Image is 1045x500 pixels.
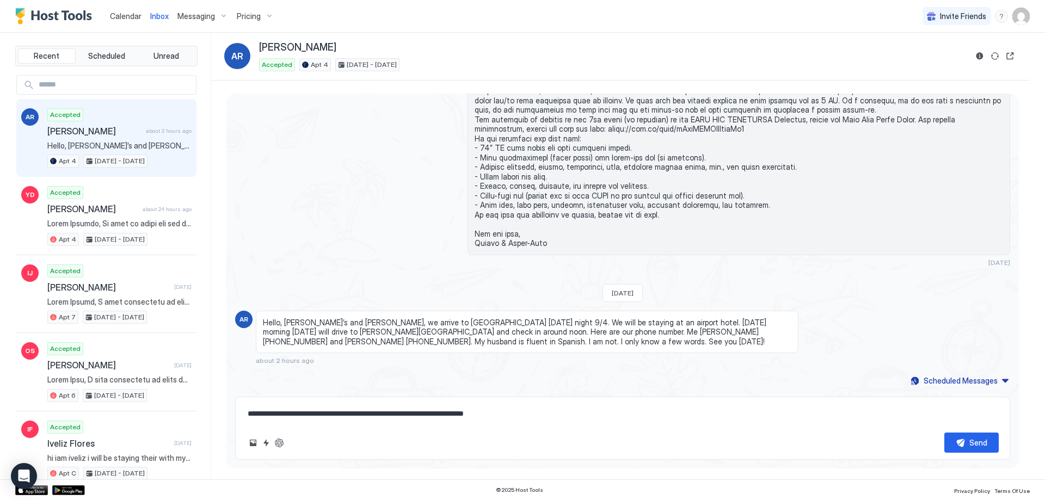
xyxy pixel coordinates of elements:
span: [DATE] [988,258,1010,267]
span: Apt 4 [59,156,76,166]
a: Privacy Policy [954,484,990,496]
a: Calendar [110,10,142,22]
span: [DATE] [174,283,192,291]
span: © 2025 Host Tools [496,486,543,493]
button: Quick reply [260,436,273,449]
span: YD [26,190,35,200]
span: hi iam iveliz i will be staying their with my family. thank you [47,453,192,463]
a: App Store [15,485,48,495]
div: Scheduled Messages [924,375,998,386]
span: [DATE] - [DATE] [94,312,144,322]
span: [PERSON_NAME] [47,126,142,137]
span: AR [239,314,248,324]
span: Accepted [50,110,81,120]
span: [PERSON_NAME] [259,41,336,54]
span: Inbox [150,11,169,21]
button: ChatGPT Auto Reply [273,436,286,449]
span: Accepted [50,422,81,432]
span: IJ [27,268,33,278]
span: about 2 hours ago [256,356,314,365]
span: AR [231,50,243,63]
div: Send [969,437,987,448]
button: Recent [18,48,76,64]
span: Lorem Ipsumdol, Si amet consectetu ad elits doeiusmod, tempori utlabor et dolo magn al eni ADMI V... [475,67,1003,248]
span: about 2 hours ago [146,127,192,134]
span: Privacy Policy [954,487,990,494]
span: Accepted [50,344,81,354]
span: [DATE] - [DATE] [95,156,145,166]
button: Sync reservation [988,50,1001,63]
span: Invite Friends [940,11,986,21]
span: [PERSON_NAME] [47,282,170,293]
span: Recent [34,51,59,61]
span: Apt 7 [59,312,76,322]
span: [PERSON_NAME] [47,203,138,214]
button: Upload image [247,436,260,449]
a: Google Play Store [52,485,85,495]
span: Accepted [262,60,292,70]
a: Terms Of Use [994,484,1030,496]
span: Apt C [59,468,76,478]
span: [DATE] - [DATE] [347,60,397,70]
span: Lorem Ipsumd, S amet consectetu ad elits doeiusmod. Tempo, in utlabo et dolor mag ali enimadmi ve... [47,297,192,307]
span: Calendar [110,11,142,21]
span: AR [26,112,34,122]
button: Reservation information [973,50,986,63]
span: [DATE] - [DATE] [95,468,145,478]
span: [DATE] [612,289,634,297]
a: Inbox [150,10,169,22]
button: Unread [137,48,195,64]
div: Open Intercom Messenger [11,463,37,489]
span: Iveliz Flores [47,438,170,449]
span: [DATE] - [DATE] [95,234,145,244]
button: Open reservation [1004,50,1017,63]
span: Hello, [PERSON_NAME]’s and [PERSON_NAME], we arrive to [GEOGRAPHIC_DATA] [DATE] night 9/4. We wil... [47,141,192,151]
span: Accepted [50,266,81,276]
span: [DATE] - [DATE] [94,391,144,400]
span: IF [27,424,33,434]
span: [DATE] [174,440,192,447]
span: Apt 4 [311,60,328,70]
span: OS [25,346,35,356]
span: Unread [153,51,179,61]
span: Accepted [50,188,81,197]
div: User profile [1012,8,1030,25]
button: Send [944,433,999,453]
span: Apt 4 [59,234,76,244]
span: Terms Of Use [994,487,1030,494]
button: Scheduled Messages [909,373,1010,388]
div: menu [995,10,1008,23]
a: Host Tools Logo [15,8,97,24]
span: Pricing [237,11,261,21]
button: Scheduled [78,48,136,64]
span: [PERSON_NAME] [47,360,170,371]
span: [DATE] [174,362,192,369]
div: tab-group [15,46,198,66]
span: Lorem Ipsu, D sita consectetu ad elits doeiusmod. Tempo, in utlabo et dolor mag ali enimadmi ven ... [47,375,192,385]
span: Scheduled [88,51,125,61]
input: Input Field [34,76,196,94]
span: Apt 6 [59,391,76,400]
span: Hello, [PERSON_NAME]’s and [PERSON_NAME], we arrive to [GEOGRAPHIC_DATA] [DATE] night 9/4. We wil... [263,318,791,347]
span: Lorem Ipsumdo, Si amet co adipi eli sed doeiusmo tem INCI UTL Etdol Magn/Aliqu Enimadmin ve qui N... [47,219,192,229]
span: Messaging [177,11,215,21]
span: about 24 hours ago [143,206,192,213]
